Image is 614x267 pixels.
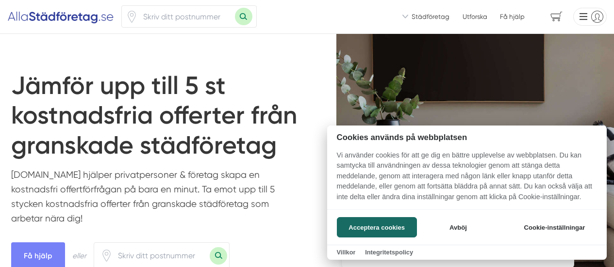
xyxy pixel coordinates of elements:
[337,217,417,237] button: Acceptera cookies
[512,217,597,237] button: Cookie-inställningar
[327,133,607,142] h2: Cookies används på webbplatsen
[365,249,413,256] a: Integritetspolicy
[419,217,497,237] button: Avböj
[327,150,607,209] p: Vi använder cookies för att ge dig en bättre upplevelse av webbplatsen. Du kan samtycka till anvä...
[337,249,356,256] a: Villkor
